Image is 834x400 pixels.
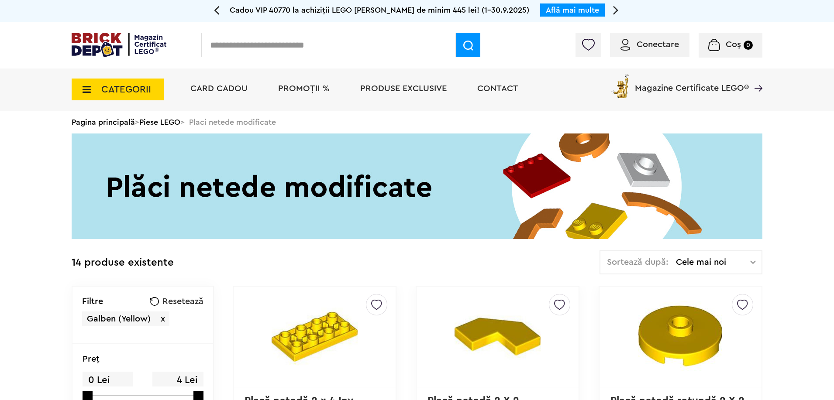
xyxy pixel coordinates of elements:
[620,40,679,49] a: Conectare
[162,297,203,306] span: Resetează
[638,294,722,378] img: Placă netedă rotundă 2 X 2 modificată cu stud deschis
[635,72,749,92] span: Magazine Certificate LEGO®
[607,258,669,267] span: Sortează după:
[477,84,518,93] a: Contact
[637,40,679,49] span: Conectare
[82,297,103,306] p: Filtre
[72,118,135,126] a: Pagina principală
[87,315,151,323] span: Galben (Yellow)
[546,6,599,14] a: Află mai multe
[101,85,151,94] span: CATEGORII
[72,250,174,275] div: 14 produse existente
[360,84,447,93] a: Produse exclusive
[749,72,762,81] a: Magazine Certificate LEGO®
[190,84,248,93] a: Card Cadou
[744,41,753,50] small: 0
[72,133,762,239] img: Placi netede modificate
[443,294,552,379] img: Placă netedă 2 X 2 modificată unghi drept
[230,6,529,14] span: Cadou VIP 40770 la achiziții LEGO [PERSON_NAME] de minim 445 lei! (1-30.9.2025)
[83,355,100,363] p: Preţ
[83,372,133,389] span: 0 Lei
[161,315,165,323] span: x
[278,84,330,93] a: PROMOȚII %
[72,111,762,133] div: > > Placi netede modificate
[139,118,180,126] a: Piese LEGO
[152,372,203,389] span: 4 Lei
[260,294,369,379] img: Placă netedă 2 x 4 Inv
[726,40,741,49] span: Coș
[676,258,750,267] span: Cele mai noi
